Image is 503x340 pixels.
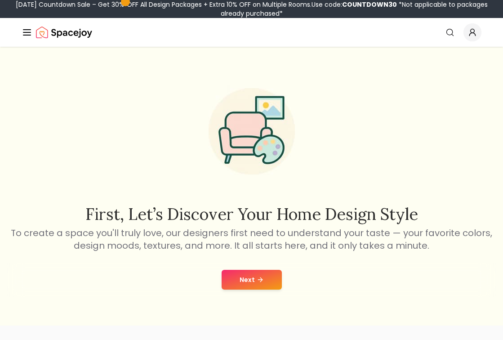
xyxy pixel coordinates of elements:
h2: First, let’s discover your home design style [7,205,496,223]
nav: Global [22,18,481,47]
p: To create a space you'll truly love, our designers first need to understand your taste — your fav... [7,227,496,252]
img: Start Style Quiz Illustration [194,74,309,189]
button: Next [222,270,282,290]
a: Spacejoy [36,23,92,41]
img: Spacejoy Logo [36,23,92,41]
